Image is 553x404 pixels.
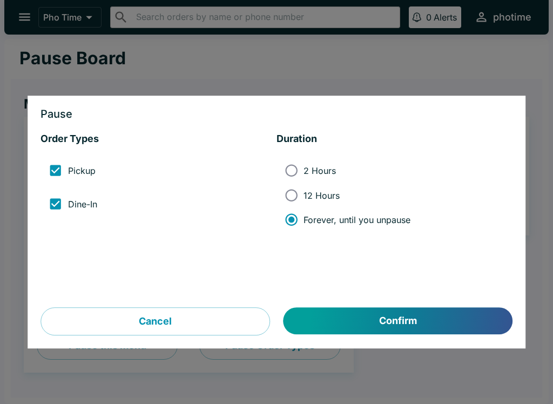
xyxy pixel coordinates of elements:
[284,308,512,335] button: Confirm
[41,133,276,146] h5: Order Types
[68,165,96,176] span: Pickup
[276,133,512,146] h5: Duration
[41,308,270,336] button: Cancel
[41,109,512,120] h3: Pause
[304,214,410,225] span: Forever, until you unpause
[68,199,97,210] span: Dine-In
[304,165,336,176] span: 2 Hours
[304,190,340,201] span: 12 Hours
